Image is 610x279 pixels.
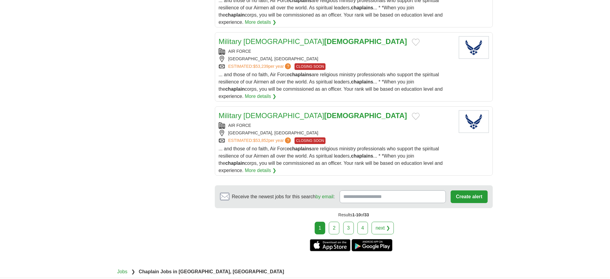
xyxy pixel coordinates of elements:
[324,37,407,45] strong: [DEMOGRAPHIC_DATA]
[219,146,443,173] span: ... and those of no faith, Air Force are religious ministry professionals who support the spiritu...
[219,56,454,62] div: [GEOGRAPHIC_DATA], [GEOGRAPHIC_DATA]
[253,64,268,69] span: $53,239
[225,86,245,92] strong: chaplain
[310,239,351,251] a: Get the iPhone app
[225,12,245,17] strong: chaplain
[219,111,407,120] a: Military [DEMOGRAPHIC_DATA][DEMOGRAPHIC_DATA]
[285,137,291,143] span: ?
[232,193,335,200] span: Receive the newest jobs for this search :
[358,222,368,234] a: 4
[228,137,293,144] a: ESTIMATED:$53,852per year?
[412,113,420,120] button: Add to favorite jobs
[225,161,245,166] strong: chaplain
[219,130,454,136] div: [GEOGRAPHIC_DATA], [GEOGRAPHIC_DATA]
[364,212,369,217] span: 33
[131,269,135,274] span: ❯
[412,39,420,46] button: Add to favorite jobs
[351,153,373,158] strong: chaplains
[324,111,407,120] strong: [DEMOGRAPHIC_DATA]
[295,63,326,70] span: CLOSING SOON
[459,36,489,59] img: Army / Air Force Exchange logo
[215,208,493,222] div: Results of
[228,49,251,54] a: AIR FORCE
[352,239,392,251] a: Get the Android app
[316,194,334,199] a: by email
[139,269,284,274] strong: Chaplain Jobs in [GEOGRAPHIC_DATA], [GEOGRAPHIC_DATA]
[285,63,291,69] span: ?
[351,5,373,10] strong: chaplains
[290,72,312,77] strong: chaplains
[329,222,339,234] a: 2
[245,167,277,174] a: More details ❯
[290,146,312,151] strong: chaplains
[295,137,326,144] span: CLOSING SOON
[253,138,268,143] span: $53,852
[459,110,489,133] img: Army / Air Force Exchange logo
[117,269,128,274] a: Jobs
[351,79,373,84] strong: chaplains
[228,123,251,128] a: AIR FORCE
[315,222,325,234] div: 1
[219,72,443,99] span: ... and those of no faith, Air Force are religious ministry professionals who support the spiritu...
[245,19,277,26] a: More details ❯
[245,93,277,100] a: More details ❯
[219,37,407,45] a: Military [DEMOGRAPHIC_DATA][DEMOGRAPHIC_DATA]
[343,222,354,234] a: 3
[451,190,488,203] button: Create alert
[228,63,293,70] a: ESTIMATED:$53,239per year?
[372,222,394,234] a: next ❯
[352,212,361,217] span: 1-10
